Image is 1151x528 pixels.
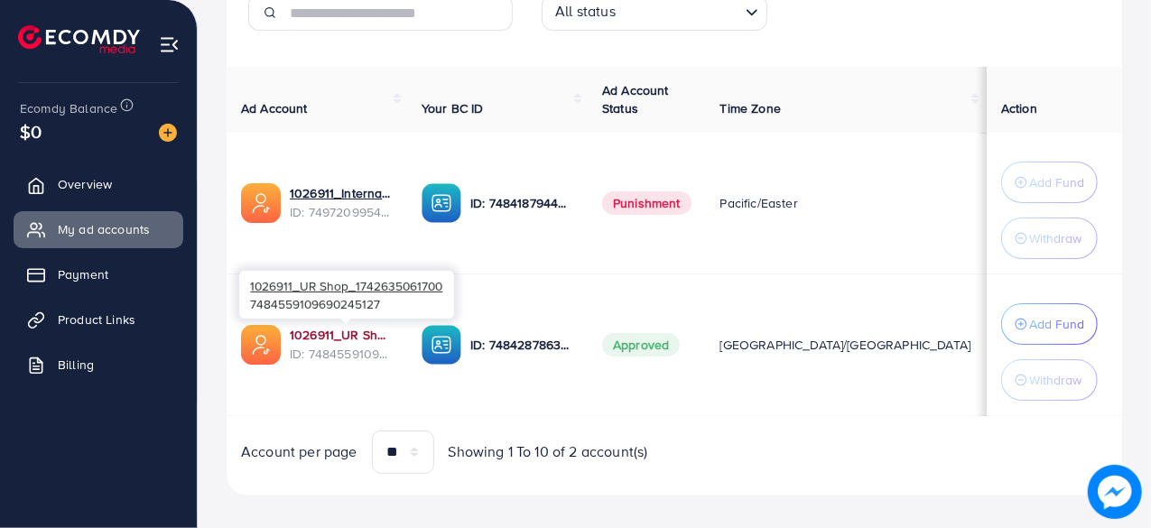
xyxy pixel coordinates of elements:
img: ic-ads-acc.e4c84228.svg [241,325,281,365]
button: Withdraw [1001,218,1098,259]
div: <span class='underline'>1026911_International ad account_1745580226435</span></br>749720995447921... [290,184,393,221]
span: Ecomdy Balance [20,99,117,117]
span: Time Zone [720,99,781,117]
span: Billing [58,356,94,374]
a: Overview [14,166,183,202]
img: logo [18,25,140,53]
span: Product Links [58,310,135,329]
span: 1026911_UR Shop_1742635061700 [250,277,442,294]
a: 1026911_International ad account_1745580226435 [290,184,393,202]
span: Action [1001,99,1037,117]
a: Payment [14,256,183,292]
span: Approved [602,333,680,357]
p: Withdraw [1029,369,1081,391]
span: Payment [58,265,108,283]
img: menu [159,34,180,55]
span: ID: 7497209954479210512 [290,203,393,221]
p: Add Fund [1029,313,1084,335]
a: Product Links [14,301,183,338]
button: Withdraw [1001,359,1098,401]
span: Overview [58,175,112,193]
span: Punishment [602,191,692,215]
span: ID: 7484559109690245127 [290,345,393,363]
p: Withdraw [1029,227,1081,249]
img: image [159,124,177,142]
a: Billing [14,347,183,383]
img: ic-ads-acc.e4c84228.svg [241,183,281,223]
img: ic-ba-acc.ded83a64.svg [422,183,461,223]
span: Account per page [241,441,357,462]
p: Add Fund [1029,171,1084,193]
span: Showing 1 To 10 of 2 account(s) [449,441,648,462]
a: 1026911_UR Shop_1742635061700 [290,326,393,344]
button: Add Fund [1001,162,1098,203]
p: ID: 7484187944430092304 [470,192,573,214]
span: $0 [20,118,42,144]
img: ic-ba-acc.ded83a64.svg [422,325,461,365]
span: Your BC ID [422,99,484,117]
a: My ad accounts [14,211,183,247]
img: image [1088,465,1142,519]
span: My ad accounts [58,220,150,238]
span: Ad Account Status [602,81,669,117]
button: Add Fund [1001,303,1098,345]
span: [GEOGRAPHIC_DATA]/[GEOGRAPHIC_DATA] [720,336,971,354]
p: ID: 7484287863148871696 [470,334,573,356]
span: Ad Account [241,99,308,117]
div: 7484559109690245127 [239,271,454,319]
span: Pacific/Easter [720,194,798,212]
